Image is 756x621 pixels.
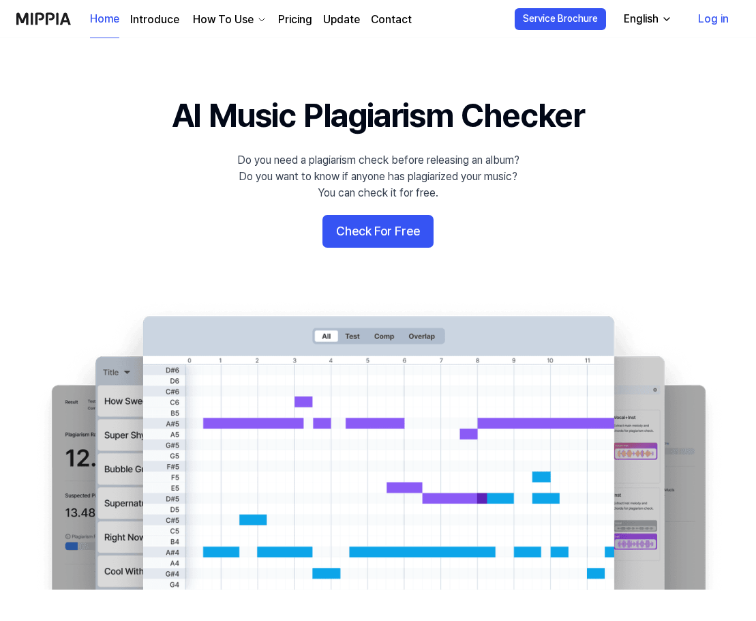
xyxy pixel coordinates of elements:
[190,12,267,28] button: How To Use
[613,5,680,33] button: English
[371,12,412,28] a: Contact
[130,12,179,28] a: Introduce
[90,1,119,38] a: Home
[172,93,584,139] h1: AI Music Plagiarism Checker
[278,12,312,28] a: Pricing
[237,152,519,201] div: Do you need a plagiarism check before releasing an album? Do you want to know if anyone has plagi...
[24,302,733,589] img: main Image
[621,11,661,27] div: English
[323,12,360,28] a: Update
[190,12,256,28] div: How To Use
[322,215,434,248] button: Check For Free
[515,8,606,30] button: Service Brochure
